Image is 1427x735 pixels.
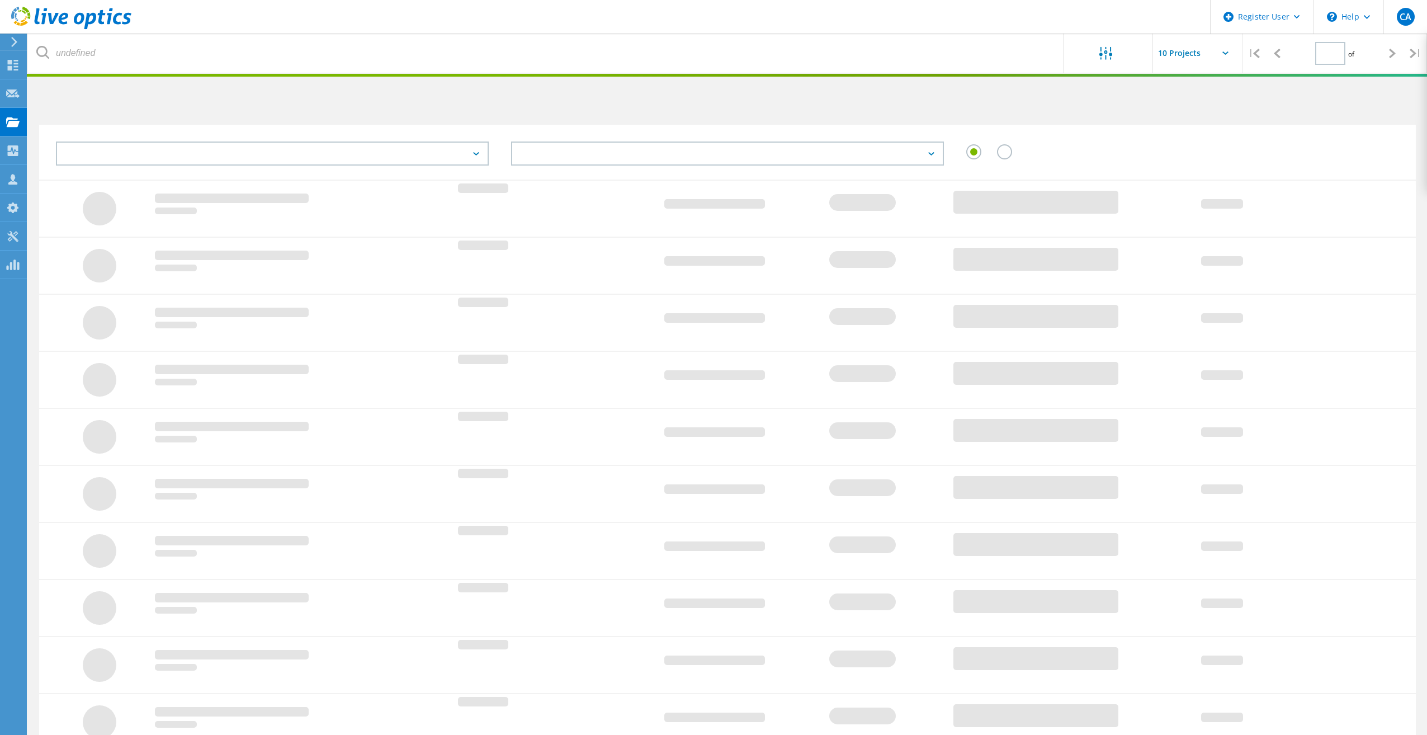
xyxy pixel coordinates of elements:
[1327,12,1337,22] svg: \n
[28,34,1064,73] input: undefined
[1400,12,1411,21] span: CA
[1348,49,1354,59] span: of
[1242,34,1265,73] div: |
[11,23,131,31] a: Live Optics Dashboard
[1404,34,1427,73] div: |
